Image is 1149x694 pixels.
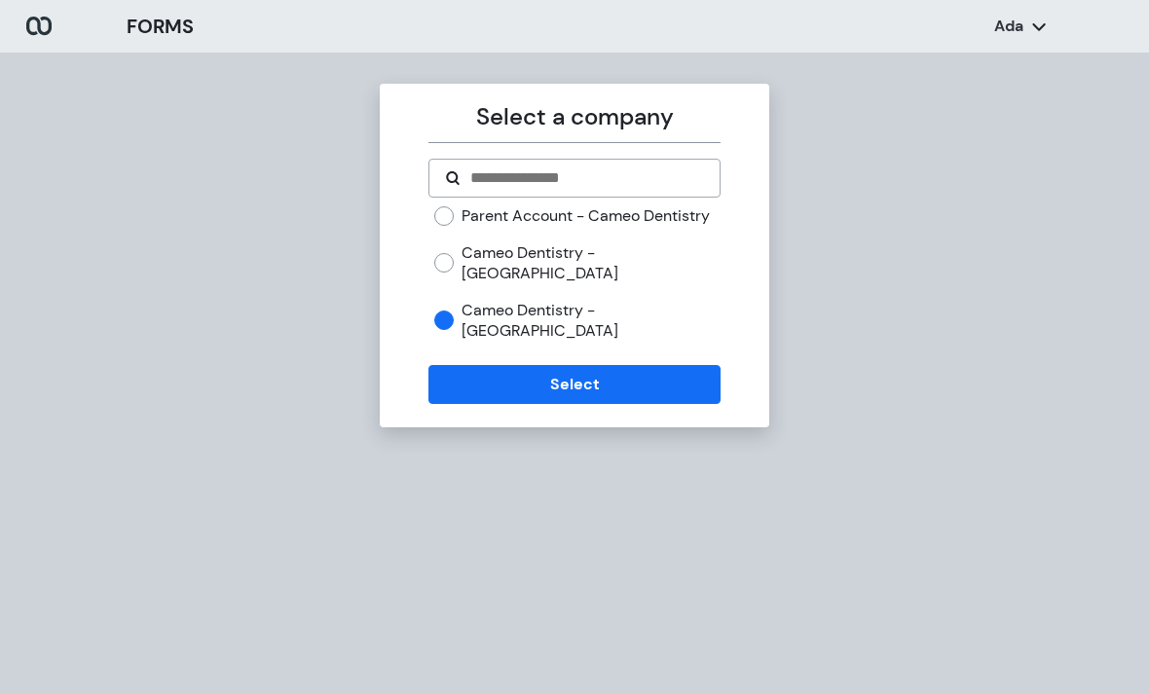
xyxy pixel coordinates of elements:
h3: FORMS [127,12,194,41]
p: Ada [994,16,1023,37]
label: Parent Account - Cameo Dentistry [462,205,710,227]
input: Search [468,166,703,190]
label: Cameo Dentistry - [GEOGRAPHIC_DATA] [462,300,720,342]
button: Select [428,365,720,404]
label: Cameo Dentistry - [GEOGRAPHIC_DATA] [462,242,720,284]
p: Select a company [428,99,720,134]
